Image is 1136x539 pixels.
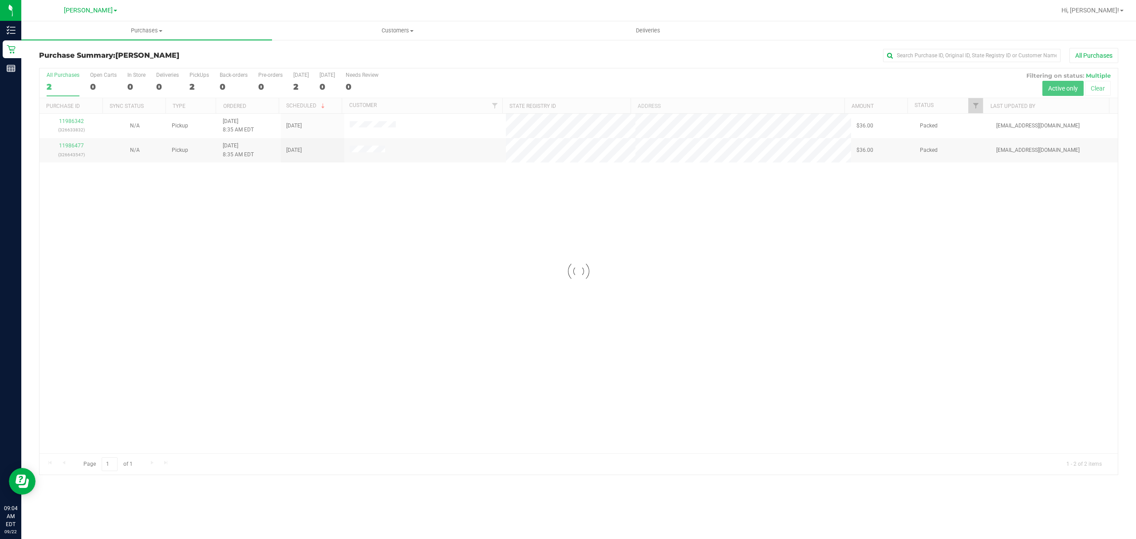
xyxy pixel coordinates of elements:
[624,27,672,35] span: Deliveries
[115,51,179,59] span: [PERSON_NAME]
[883,49,1061,62] input: Search Purchase ID, Original ID, State Registry ID or Customer Name...
[523,21,773,40] a: Deliveries
[64,7,113,14] span: [PERSON_NAME]
[272,21,523,40] a: Customers
[21,21,272,40] a: Purchases
[9,468,35,495] iframe: Resource center
[7,64,16,73] inline-svg: Reports
[39,52,399,59] h3: Purchase Summary:
[1061,7,1119,14] span: Hi, [PERSON_NAME]!
[4,504,17,528] p: 09:04 AM EDT
[21,27,272,35] span: Purchases
[4,528,17,535] p: 09/22
[7,45,16,54] inline-svg: Retail
[7,26,16,35] inline-svg: Inventory
[272,27,522,35] span: Customers
[1069,48,1118,63] button: All Purchases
